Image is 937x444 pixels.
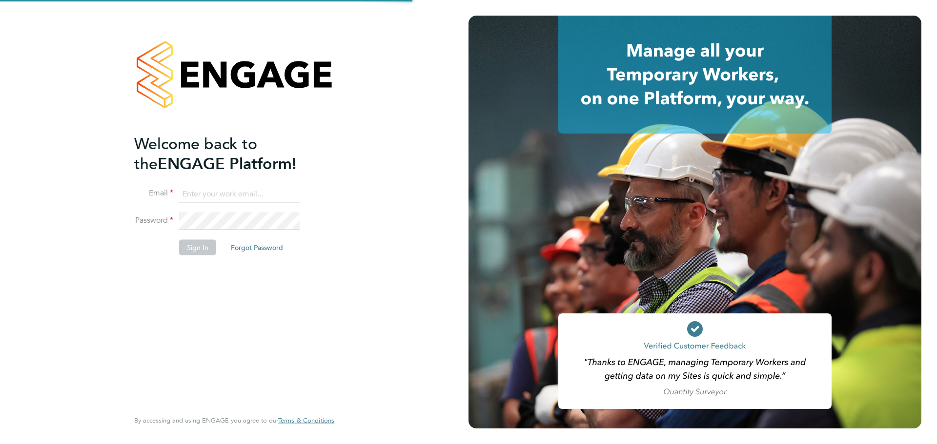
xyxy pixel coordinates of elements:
h2: ENGAGE Platform! [134,134,325,174]
input: Enter your work email... [179,185,300,203]
button: Forgot Password [223,240,291,255]
a: Terms & Conditions [278,417,334,425]
label: Password [134,215,173,226]
label: Email [134,188,173,198]
button: Sign In [179,240,216,255]
span: Welcome back to the [134,134,257,173]
span: By accessing and using ENGAGE you agree to our [134,416,334,425]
